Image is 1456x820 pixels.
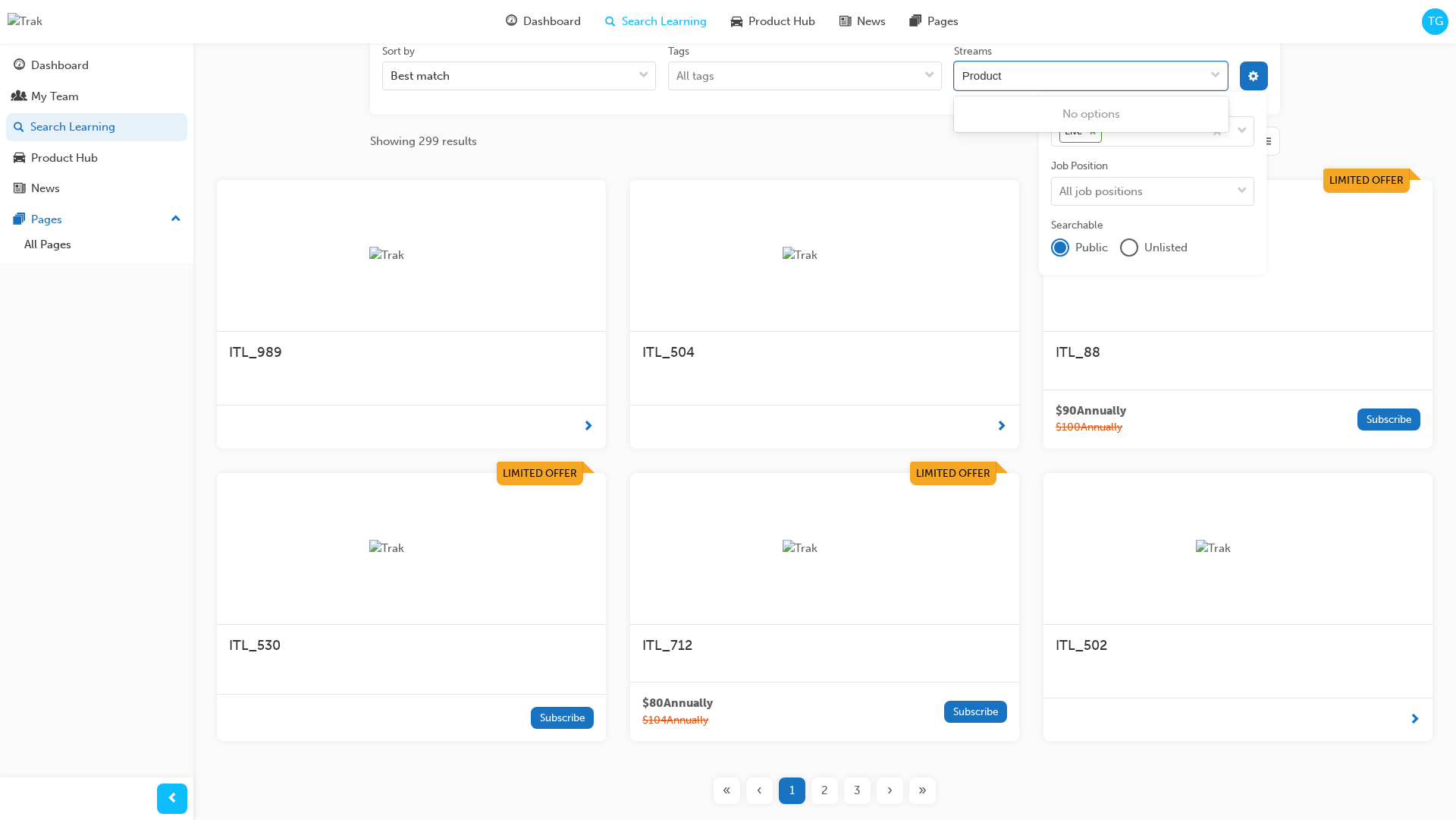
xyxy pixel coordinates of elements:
img: Trak [8,13,42,30]
a: Product Hub [6,144,187,172]
span: $ 104 Annually [642,712,713,730]
span: Public [1075,239,1108,257]
a: TrakITL_504 [630,180,1019,449]
div: Sort by [382,44,415,59]
div: Job Position [1051,159,1108,174]
button: Last page [906,777,939,804]
button: Subscribe [944,701,1007,723]
span: next-icon [1409,711,1420,730]
span: search-icon [605,12,616,31]
input: Streams [962,69,1003,82]
span: guage-icon [14,59,25,73]
span: down-icon [1237,181,1247,201]
button: DashboardMy TeamSearch LearningProduct HubNews [6,49,187,206]
img: Trak [783,247,866,264]
a: Search Learning [6,113,187,141]
span: 3 [854,782,861,799]
div: Searchable [1051,218,1103,233]
span: pages-icon [14,213,25,227]
div: Streams [954,44,992,59]
span: car-icon [731,12,742,31]
div: No options [954,99,1228,129]
span: Showing 299 results [370,133,477,150]
div: Best match [391,68,450,85]
span: down-icon [1237,121,1247,141]
button: Previous page [743,777,776,804]
span: » [918,782,927,799]
a: Limited OfferTrakITL_88$90Annually$100AnnuallySubscribe [1043,180,1432,449]
span: next-icon [996,418,1007,437]
span: Pages [927,13,959,30]
span: 2 [821,782,828,799]
span: Limited Offer [1329,174,1404,187]
a: Dashboard [6,52,187,80]
span: Limited Offer [503,467,577,480]
span: news-icon [839,12,851,31]
a: TrakITL_502 [1043,473,1432,742]
button: TG [1422,8,1448,35]
span: $ 100 Annually [1056,419,1126,437]
div: All job positions [1059,182,1143,200]
div: publicOption [1051,238,1069,257]
button: Pages [6,206,187,234]
span: guage-icon [506,12,517,31]
span: Product Hub [748,13,815,30]
span: news-icon [14,182,25,196]
a: pages-iconPages [898,6,971,37]
span: pages-icon [910,12,921,31]
a: TrakITL_989 [217,180,606,449]
img: Trak [369,540,453,557]
span: Dashboard [523,13,581,30]
button: First page [711,777,743,804]
button: Page 3 [841,777,874,804]
span: $ 90 Annually [1056,402,1126,420]
img: Trak [369,247,453,264]
button: cog-icon [1240,61,1268,90]
div: unlistedOption [1120,238,1138,257]
span: ITL_88 [1056,344,1100,361]
span: down-icon [639,66,649,86]
div: My Team [31,88,79,106]
span: « [723,782,731,799]
button: Page 1 [776,777,808,804]
a: car-iconProduct Hub [719,6,827,37]
span: ITL_712 [642,637,692,654]
span: ITL_502 [1056,637,1107,654]
span: ITL_504 [642,344,695,361]
span: TG [1428,13,1443,30]
span: prev-icon [167,790,178,809]
img: Trak [783,540,866,557]
div: News [31,180,60,197]
div: All tags [676,68,714,85]
span: search-icon [14,121,24,134]
span: Limited Offer [916,467,990,480]
span: cog-icon [1248,71,1259,84]
span: › [887,782,893,799]
span: next-icon [582,418,594,437]
a: Limited OfferTrakITL_530Subscribe [217,473,606,742]
span: News [857,13,886,30]
a: guage-iconDashboard [494,6,593,37]
span: Search Learning [622,13,707,30]
a: All Pages [18,233,187,257]
a: search-iconSearch Learning [593,6,719,37]
button: Page 2 [808,777,841,804]
div: Pages [31,211,62,229]
div: Dashboard [31,57,89,74]
a: Limited OfferTrakITL_712$80Annually$104AnnuallySubscribe [630,473,1019,742]
a: news-iconNews [827,6,898,37]
span: 1 [789,782,795,799]
span: up-icon [171,210,181,229]
span: $ 80 Annually [642,695,713,712]
span: ITL_989 [229,344,282,361]
span: ‹ [757,782,762,799]
span: Unlisted [1144,239,1188,257]
span: ITL_530 [229,637,281,654]
a: My Team [6,83,187,111]
button: Next page [874,777,906,804]
img: Trak [1196,540,1279,557]
button: Subscribe [1357,408,1420,430]
div: Tags [668,44,689,59]
span: down-icon [924,66,935,86]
